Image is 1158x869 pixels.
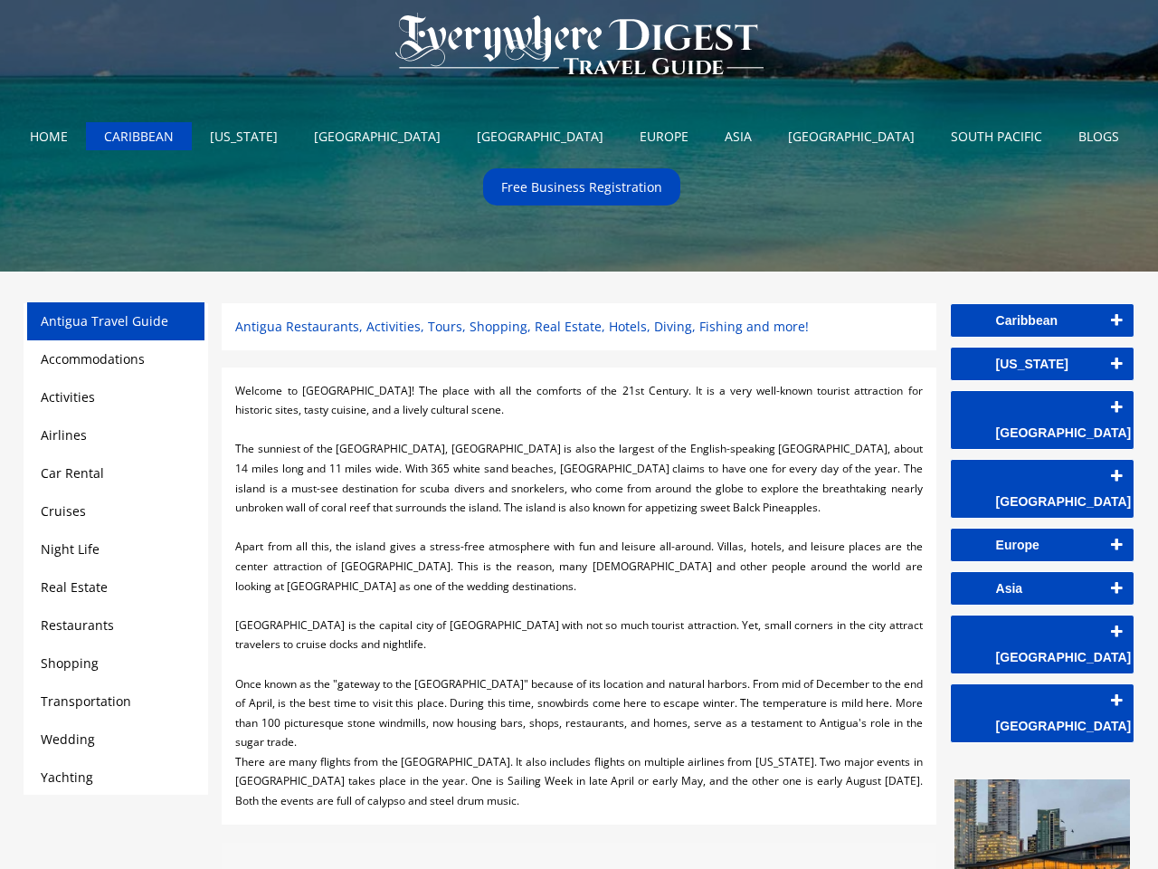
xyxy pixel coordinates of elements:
a: Yachting [41,769,93,786]
a: [GEOGRAPHIC_DATA] [300,122,454,150]
a: Accommodations [41,350,145,368]
span: Once known as the "gateway to the [GEOGRAPHIC_DATA]" because of its location and natural harbors.... [235,676,922,750]
a: [US_STATE] [951,348,1134,380]
a: Europe [951,529,1134,561]
a: ASIA [711,122,765,150]
a: Real Estate [41,578,108,596]
a: [GEOGRAPHIC_DATA] [463,122,617,150]
a: Night Life [41,540,100,558]
a: Car Rental [41,464,104,482]
a: [GEOGRAPHIC_DATA] [951,460,1134,518]
a: SOUTH PACIFIC [937,122,1056,150]
a: [GEOGRAPHIC_DATA] [951,391,1134,449]
a: Caribbean [951,304,1134,337]
span: There are many flights from the [GEOGRAPHIC_DATA]. It also includes flights on multiple airlines ... [235,754,922,808]
a: [GEOGRAPHIC_DATA] [951,684,1134,742]
a: Restaurants [41,616,114,634]
a: [GEOGRAPHIC_DATA] [774,122,928,150]
a: Shopping [41,654,99,672]
a: BLOGS [1065,122,1133,150]
a: Transportation [41,692,131,710]
a: Cruises [41,502,86,520]
a: [US_STATE] [196,122,291,150]
a: EUROPE [626,122,702,150]
a: Asia [951,572,1134,605]
span: [GEOGRAPHIC_DATA] is the capital city of [GEOGRAPHIC_DATA] with not so much tourist attraction. Y... [235,617,922,653]
a: Wedding [41,731,95,748]
a: Free Business Registration [488,173,676,201]
a: HOME [16,122,81,150]
a: Activities [41,388,95,406]
span: Welcome to [GEOGRAPHIC_DATA]! The place with all the comforts of the 21st Century. It is a very w... [235,383,922,418]
a: Airlines [41,426,87,444]
span: Antigua Restaurants, Activities, Tours, Shopping, Real Estate, Hotels, Diving, Fishing and more! [235,318,809,335]
span: Apart from all this, the island gives a stress-free atmosphere with fun and leisure all-around. V... [235,539,922,593]
span: The sunniest of the [GEOGRAPHIC_DATA], [GEOGRAPHIC_DATA] is also the largest of the English-speak... [235,441,922,515]
a: [GEOGRAPHIC_DATA] [951,616,1134,673]
a: CARIBBEAN [90,122,187,150]
a: Antigua Travel Guide [41,312,168,329]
